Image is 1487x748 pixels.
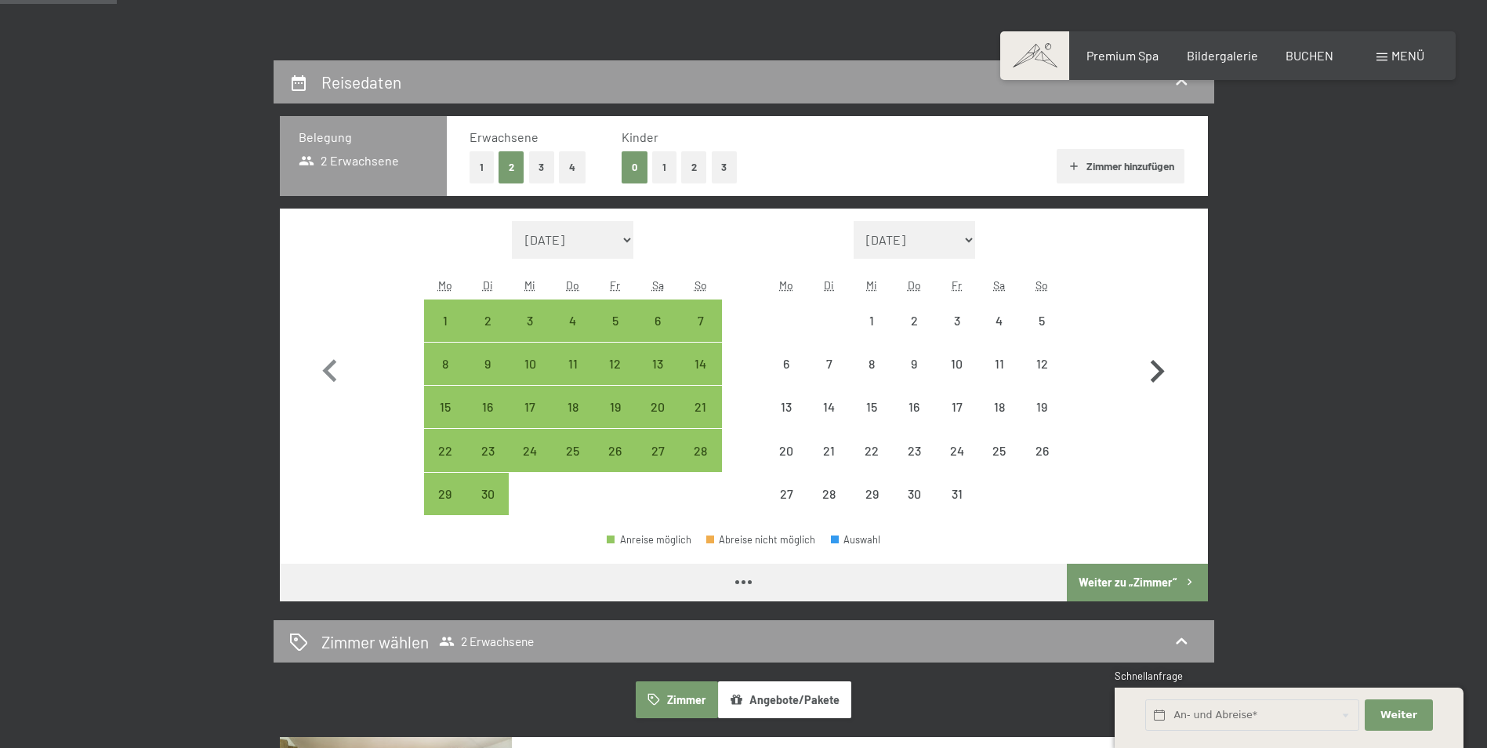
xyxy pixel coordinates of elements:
div: Tue Sep 16 2025 [466,386,509,428]
div: 1 [852,314,891,354]
div: 4 [553,314,593,354]
span: Schnellanfrage [1115,670,1183,682]
div: Thu Oct 09 2025 [893,343,935,385]
div: Anreise möglich [637,343,679,385]
abbr: Samstag [993,278,1005,292]
div: 6 [767,358,806,397]
div: 3 [510,314,549,354]
div: Wed Oct 08 2025 [850,343,893,385]
div: Mon Sep 29 2025 [424,473,466,515]
div: Thu Sep 25 2025 [552,429,594,471]
div: 7 [810,358,849,397]
span: Bildergalerie [1187,48,1258,63]
div: Sat Oct 18 2025 [978,386,1021,428]
div: Mon Sep 15 2025 [424,386,466,428]
div: Anreise möglich [424,300,466,342]
div: Mon Sep 22 2025 [424,429,466,471]
div: Sun Sep 28 2025 [679,429,721,471]
div: Anreise nicht möglich [978,429,1021,471]
button: Nächster Monat [1134,221,1180,516]
span: Weiter [1380,708,1417,722]
div: Anreise möglich [679,429,721,471]
h2: Reisedaten [321,72,401,92]
div: Anreise nicht möglich [850,300,893,342]
div: Tue Oct 28 2025 [808,473,850,515]
div: 27 [638,445,677,484]
div: 22 [426,445,465,484]
div: Sat Oct 04 2025 [978,300,1021,342]
div: Mon Sep 08 2025 [424,343,466,385]
div: Anreise möglich [679,343,721,385]
div: 9 [468,358,507,397]
button: 1 [470,151,494,183]
div: Anreise möglich [637,300,679,342]
div: Sat Oct 11 2025 [978,343,1021,385]
div: Mon Oct 20 2025 [765,429,807,471]
div: Anreise nicht möglich [850,343,893,385]
div: Sun Sep 14 2025 [679,343,721,385]
span: Erwachsene [470,129,539,144]
div: Anreise möglich [509,343,551,385]
div: Anreise nicht möglich [978,386,1021,428]
div: Abreise nicht möglich [706,535,816,545]
div: Wed Oct 15 2025 [850,386,893,428]
div: 11 [553,358,593,397]
div: Anreise möglich [552,386,594,428]
div: Thu Sep 18 2025 [552,386,594,428]
div: Anreise nicht möglich [765,343,807,385]
div: Anreise möglich [424,386,466,428]
div: Anreise möglich [509,386,551,428]
div: Anreise möglich [552,429,594,471]
div: 11 [980,358,1019,397]
div: Anreise möglich [466,386,509,428]
button: 4 [559,151,586,183]
div: Anreise möglich [424,343,466,385]
div: 18 [553,401,593,440]
div: 12 [596,358,635,397]
div: Sat Sep 20 2025 [637,386,679,428]
div: Anreise nicht möglich [1021,343,1063,385]
div: Thu Sep 11 2025 [552,343,594,385]
div: 29 [852,488,891,527]
div: Sat Sep 06 2025 [637,300,679,342]
div: 19 [596,401,635,440]
div: Sun Oct 26 2025 [1021,429,1063,471]
abbr: Montag [779,278,793,292]
div: Tue Oct 21 2025 [808,429,850,471]
span: Kinder [622,129,658,144]
button: 1 [652,151,676,183]
abbr: Montag [438,278,452,292]
div: 23 [468,445,507,484]
div: Sun Oct 12 2025 [1021,343,1063,385]
div: Anreise möglich [594,386,637,428]
button: 3 [529,151,555,183]
div: Wed Oct 01 2025 [850,300,893,342]
div: Anreise möglich [679,300,721,342]
div: 29 [426,488,465,527]
div: 2 [468,314,507,354]
div: Sat Sep 13 2025 [637,343,679,385]
div: Anreise nicht möglich [935,300,977,342]
div: Fri Oct 24 2025 [935,429,977,471]
div: 20 [638,401,677,440]
div: Anreise möglich [679,386,721,428]
div: 15 [852,401,891,440]
div: Sat Oct 25 2025 [978,429,1021,471]
div: Anreise nicht möglich [1021,386,1063,428]
abbr: Freitag [952,278,962,292]
div: Anreise nicht möglich [978,300,1021,342]
div: Anreise nicht möglich [850,386,893,428]
div: Sun Oct 05 2025 [1021,300,1063,342]
div: 16 [894,401,934,440]
div: Wed Sep 10 2025 [509,343,551,385]
div: Wed Oct 29 2025 [850,473,893,515]
button: 0 [622,151,647,183]
div: 25 [980,445,1019,484]
div: Anreise möglich [637,429,679,471]
div: Tue Sep 30 2025 [466,473,509,515]
div: 5 [596,314,635,354]
button: 2 [681,151,707,183]
h2: Zimmer wählen [321,630,429,653]
a: BUCHEN [1286,48,1333,63]
div: 13 [767,401,806,440]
